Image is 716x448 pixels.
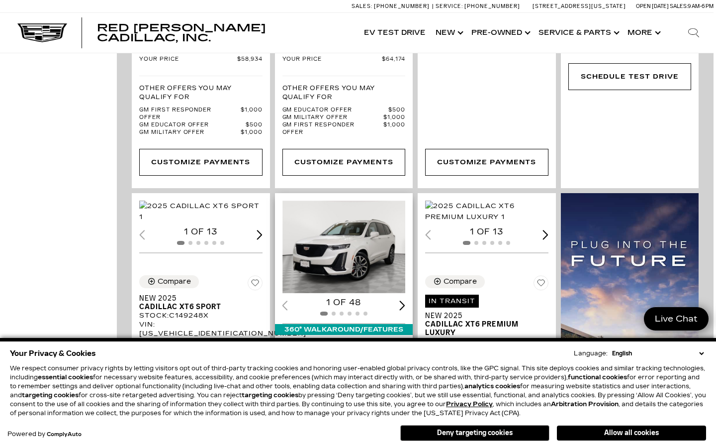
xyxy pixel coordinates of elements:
div: 1 / 2 [425,201,548,223]
div: Powered by [7,431,82,438]
div: VIN: [US_VEHICLE_IDENTIFICATION_NUMBER] [139,320,263,338]
strong: targeting cookies [22,392,79,399]
span: Cadillac XT6 Sport [139,303,255,311]
button: Compare Vehicle [139,275,199,288]
span: $1,000 [241,107,263,121]
div: Next slide [399,301,405,310]
a: Red [PERSON_NAME] Cadillac, Inc. [97,23,349,43]
a: GM First Responder Offer $1,000 [282,121,406,136]
div: 1 of 13 [425,226,548,237]
a: ComplyAuto [47,432,82,438]
div: 1 / 2 [282,201,406,293]
button: Compare Vehicle [425,275,485,288]
span: Cadillac XT6 Premium Luxury [425,320,541,337]
p: Other Offers You May Qualify For [139,84,263,102]
a: GM Educator Offer $500 [282,107,406,114]
span: Service: [436,3,463,9]
a: EV Test Drive [359,13,431,53]
span: Red [PERSON_NAME] Cadillac, Inc. [97,22,266,44]
div: Compare [444,277,477,286]
span: Open [DATE] [636,3,669,9]
a: GM Military Offer $1,000 [282,114,406,121]
span: Sales: [670,3,688,9]
a: Service: [PHONE_NUMBER] [432,3,523,9]
span: Your Price [282,56,382,63]
span: In Transit [425,295,479,308]
div: Language: [574,350,608,356]
div: Compare [158,277,191,286]
div: 1 of 48 [282,297,406,308]
a: New 2025Cadillac XT6 Sport [139,294,263,311]
a: Your Price $58,934 [139,56,263,63]
p: Other Offers You May Qualify For [282,84,406,102]
img: 2025 Cadillac XT6 Sport 1 [282,201,406,293]
div: 1 / 2 [139,201,263,223]
span: 9 AM-6 PM [688,3,714,9]
a: [STREET_ADDRESS][US_STATE] [533,3,626,9]
div: 360° WalkAround/Features [275,324,413,335]
a: GM First Responder Offer $1,000 [139,107,263,121]
span: GM Military Offer [282,114,384,121]
span: Sales: [352,3,372,9]
div: undefined - New 2024 Cadillac XT6 Sport [139,149,263,176]
button: Save Vehicle [248,275,263,294]
button: Allow all cookies [557,426,706,441]
a: Sales: [PHONE_NUMBER] [352,3,432,9]
a: Customize Payments [425,149,548,176]
span: GM Educator Offer [139,121,246,129]
strong: essential cookies [38,374,93,381]
span: $1,000 [241,129,263,136]
div: Schedule Test Drive [568,63,692,90]
span: GM First Responder Offer [282,121,384,136]
span: GM Military Offer [139,129,241,136]
u: Privacy Policy [446,401,493,408]
select: Language Select [610,349,706,358]
strong: Arbitration Provision [551,401,619,408]
span: $1,000 [383,121,405,136]
div: Stock : C159135 [425,337,548,346]
img: 2025 Cadillac XT6 Premium Luxury 1 [425,201,548,223]
span: [PHONE_NUMBER] [464,3,520,9]
a: Pre-Owned [466,13,534,53]
span: Your Price [139,56,237,63]
a: Live Chat [644,307,709,331]
span: New 2025 [139,294,255,303]
a: Service & Parts [534,13,623,53]
a: GM Military Offer $1,000 [139,129,263,136]
strong: analytics cookies [464,383,520,390]
div: Next slide [542,230,548,239]
span: $64,174 [382,56,405,63]
a: Customize Payments [282,149,406,176]
span: $500 [246,121,263,129]
img: 2025 Cadillac XT6 Sport 1 [139,201,263,223]
img: Cadillac Dark Logo with Cadillac White Text [17,23,67,42]
a: New [431,13,466,53]
button: Save Vehicle [534,275,548,294]
p: We respect consumer privacy rights by letting visitors opt out of third-party tracking cookies an... [10,364,706,418]
span: [PHONE_NUMBER] [374,3,430,9]
span: Live Chat [650,313,703,325]
div: Stock : C149248X [139,311,263,320]
span: $500 [388,107,405,114]
a: GM Educator Offer $500 [139,121,263,129]
span: New 2025 [425,312,541,320]
span: $58,934 [237,56,263,63]
div: undefined - New 2025 Cadillac XT6 Sport [425,149,548,176]
button: More [623,13,664,53]
a: In TransitNew 2025Cadillac XT6 Premium Luxury [425,294,548,337]
a: Customize Payments [139,149,263,176]
div: 1 of 13 [139,226,263,237]
button: Deny targeting cookies [400,425,549,441]
strong: functional cookies [568,374,627,381]
div: undefined - New 2025 Cadillac XT6 Sport [282,149,406,176]
span: $1,000 [383,114,405,121]
span: Your Privacy & Cookies [10,346,96,360]
span: GM Educator Offer [282,107,389,114]
strong: targeting cookies [242,392,298,399]
div: Search [674,13,714,53]
div: Next slide [257,230,263,239]
a: Your Price $64,174 [282,56,406,63]
div: Schedule Test Drive [581,71,679,82]
span: GM First Responder Offer [139,107,241,121]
